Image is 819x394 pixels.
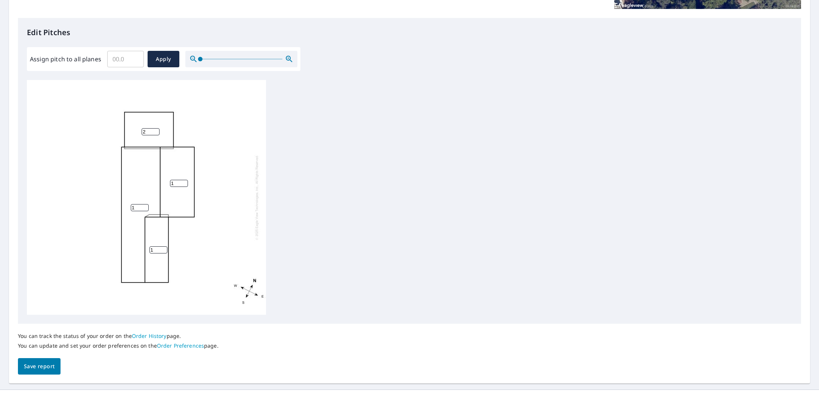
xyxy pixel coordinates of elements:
[18,333,219,339] p: You can track the status of your order on the page.
[24,362,55,371] span: Save report
[148,51,179,67] button: Apply
[157,342,204,349] a: Order Preferences
[132,332,167,339] a: Order History
[18,358,61,375] button: Save report
[27,27,792,38] p: Edit Pitches
[18,342,219,349] p: You can update and set your order preferences on the page.
[107,49,144,70] input: 00.0
[154,55,173,64] span: Apply
[30,55,101,64] label: Assign pitch to all planes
